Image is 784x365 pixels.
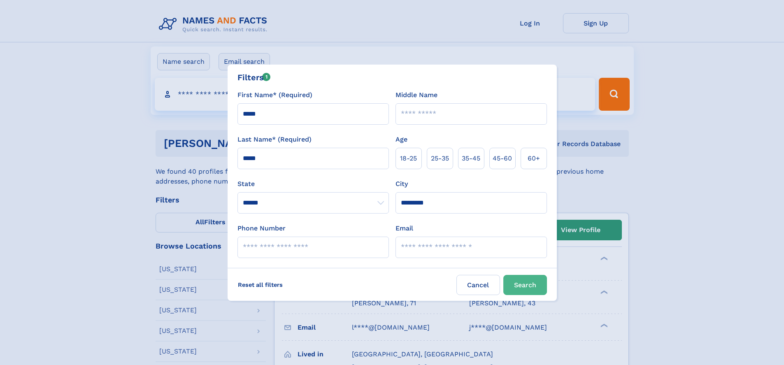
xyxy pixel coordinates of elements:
[395,90,437,100] label: Middle Name
[395,135,407,144] label: Age
[400,153,417,163] span: 18‑25
[237,223,286,233] label: Phone Number
[237,90,312,100] label: First Name* (Required)
[395,179,408,189] label: City
[503,275,547,295] button: Search
[237,135,312,144] label: Last Name* (Required)
[493,153,512,163] span: 45‑60
[528,153,540,163] span: 60+
[395,223,413,233] label: Email
[233,275,288,295] label: Reset all filters
[462,153,480,163] span: 35‑45
[431,153,449,163] span: 25‑35
[237,71,271,84] div: Filters
[456,275,500,295] label: Cancel
[237,179,389,189] label: State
